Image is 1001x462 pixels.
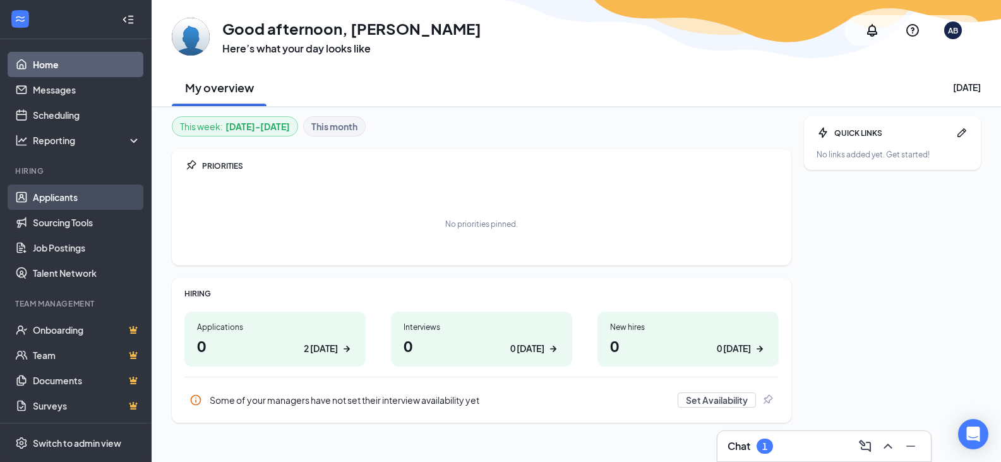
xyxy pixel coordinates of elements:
a: Talent Network [33,260,141,286]
svg: Analysis [15,134,28,147]
div: 0 [DATE] [717,342,751,355]
a: OnboardingCrown [33,317,141,343]
h1: 0 [610,335,766,356]
div: Some of your managers have not set their interview availability yet [184,387,779,413]
b: This month [311,119,357,133]
div: Hiring [15,166,138,176]
div: 2 [DATE] [304,342,338,355]
svg: Settings [15,437,28,449]
button: Minimize [901,436,921,456]
div: Applications [197,322,353,332]
a: InfoSome of your managers have not set their interview availability yetSet AvailabilityPin [184,387,779,413]
a: SurveysCrown [33,393,141,418]
div: No priorities pinned. [445,219,518,229]
svg: ChevronUp [880,439,896,454]
b: [DATE] - [DATE] [225,119,290,133]
a: Applicants [33,185,141,210]
button: ComposeMessage [855,436,875,456]
a: Applications02 [DATE]ArrowRight [184,312,366,367]
div: Switch to admin view [33,437,121,449]
svg: ComposeMessage [858,439,873,454]
div: Interviews [404,322,560,332]
svg: Minimize [903,439,918,454]
svg: Pen [956,126,968,139]
a: New hires00 [DATE]ArrowRight [597,312,779,367]
svg: Pin [184,159,197,172]
h3: Chat [728,439,750,453]
div: This week : [180,119,290,133]
a: Interviews00 [DATE]ArrowRight [391,312,572,367]
a: DocumentsCrown [33,368,141,393]
a: Scheduling [33,102,141,128]
svg: ArrowRight [753,343,766,355]
svg: Info [189,394,202,406]
h3: Here’s what your day looks like [222,42,481,56]
h2: My overview [185,80,254,95]
svg: Bolt [817,126,829,139]
svg: ArrowRight [547,343,560,355]
svg: ArrowRight [340,343,353,355]
a: Messages [33,77,141,102]
a: TeamCrown [33,343,141,368]
div: QUICK LINKS [834,128,950,138]
div: [DATE] [953,81,981,94]
div: AB [948,25,958,36]
div: Team Management [15,298,138,309]
svg: Collapse [122,13,135,26]
svg: WorkstreamLogo [14,13,27,25]
svg: Pin [761,394,774,406]
svg: Notifications [865,23,880,38]
svg: QuestionInfo [905,23,920,38]
div: Reporting [33,134,141,147]
div: New hires [610,322,766,332]
h1: Good afternoon, [PERSON_NAME] [222,18,481,39]
div: 0 [DATE] [510,342,544,355]
h1: 0 [197,335,353,356]
img: Alicia Britton [172,18,210,56]
a: Sourcing Tools [33,210,141,235]
h1: 0 [404,335,560,356]
a: Job Postings [33,235,141,260]
div: Open Intercom Messenger [958,419,988,449]
div: No links added yet. Get started! [817,149,968,160]
div: PRIORITIES [202,161,779,171]
button: Set Availability [678,392,756,408]
div: Some of your managers have not set their interview availability yet [210,394,670,406]
div: HIRING [184,288,779,299]
a: Home [33,52,141,77]
button: ChevronUp [878,436,898,456]
div: 1 [762,441,767,452]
